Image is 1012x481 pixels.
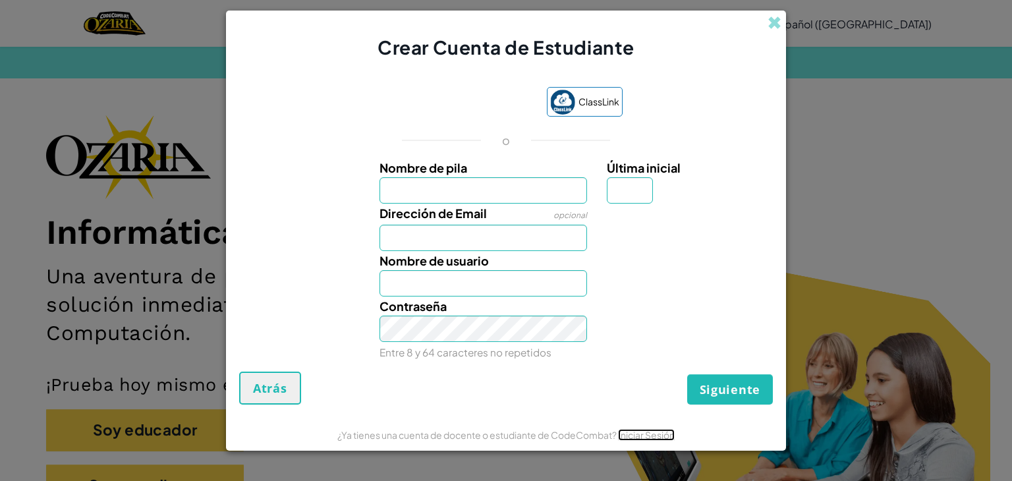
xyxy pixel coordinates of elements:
span: Crear Cuenta de Estudiante [378,36,634,59]
small: Entre 8 y 64 caracteres no repetidos [379,346,551,358]
button: Atrás [239,372,301,405]
span: Última inicial [607,160,681,175]
span: Siguiente [700,382,760,397]
span: Dirección de Email [379,206,487,221]
span: Contraseña [379,298,447,314]
img: classlink-logo-small.png [550,90,575,115]
span: Nombre de pila [379,160,467,175]
a: Iniciar Sesión [618,429,675,441]
iframe: Botón de Acceder con Google [383,89,540,118]
span: Nombre de usuario [379,253,489,268]
span: Atrás [253,380,287,396]
span: ClassLink [578,92,619,111]
p: o [502,132,510,148]
span: opcional [553,210,587,220]
button: Siguiente [687,374,773,405]
span: ¿Ya tienes una cuenta de docente o estudiante de CodeCombat? [337,429,618,441]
